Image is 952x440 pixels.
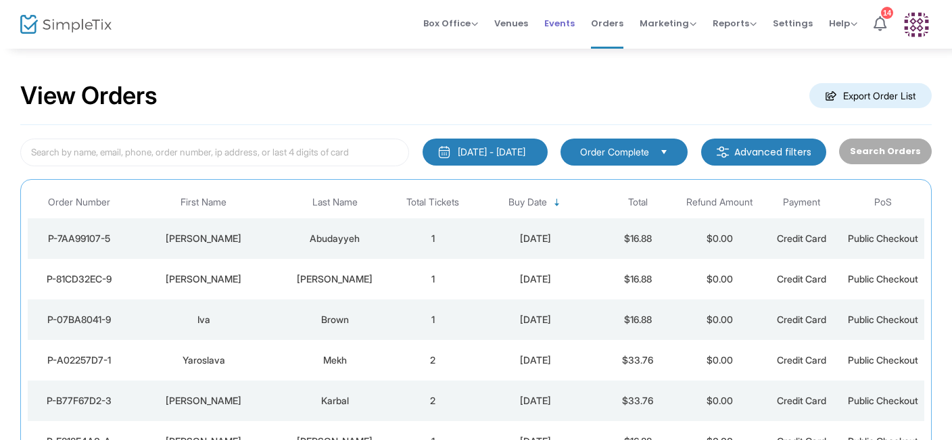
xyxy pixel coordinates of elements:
[281,353,389,367] div: Mekh
[281,394,389,408] div: Karbal
[20,139,409,166] input: Search by name, email, phone, order number, ip address, or last 4 digits of card
[423,17,478,30] span: Box Office
[477,353,594,367] div: 8/11/2025
[31,232,126,245] div: P-7AA99107-5
[477,313,594,326] div: 8/11/2025
[713,17,757,30] span: Reports
[679,381,761,421] td: $0.00
[874,197,892,208] span: PoS
[281,232,389,245] div: Abudayyeh
[783,197,820,208] span: Payment
[679,218,761,259] td: $0.00
[392,218,474,259] td: 1
[829,17,857,30] span: Help
[392,299,474,340] td: 1
[133,272,274,286] div: Tim
[544,6,575,41] span: Events
[597,299,679,340] td: $16.88
[848,395,918,406] span: Public Checkout
[477,394,594,408] div: 8/11/2025
[133,232,274,245] div: Jesse
[437,145,451,159] img: monthly
[392,340,474,381] td: 2
[281,313,389,326] div: Brown
[701,139,826,166] m-button: Advanced filters
[679,340,761,381] td: $0.00
[597,187,679,218] th: Total
[640,17,696,30] span: Marketing
[31,353,126,367] div: P-A02257D7-1
[133,313,274,326] div: Iva
[392,259,474,299] td: 1
[458,145,525,159] div: [DATE] - [DATE]
[597,218,679,259] td: $16.88
[477,272,594,286] div: 8/11/2025
[477,232,594,245] div: 8/11/2025
[580,145,649,159] span: Order Complete
[181,197,227,208] span: First Name
[133,394,274,408] div: Miriam
[597,381,679,421] td: $33.76
[679,299,761,340] td: $0.00
[654,145,673,160] button: Select
[809,83,932,108] m-button: Export Order List
[31,313,126,326] div: P-07BA8041-9
[773,6,813,41] span: Settings
[777,395,826,406] span: Credit Card
[423,139,548,166] button: [DATE] - [DATE]
[591,6,623,41] span: Orders
[494,6,528,41] span: Venues
[392,381,474,421] td: 2
[881,7,893,19] div: 14
[716,145,730,159] img: filter
[552,197,563,208] span: Sortable
[31,272,126,286] div: P-81CD32EC-9
[312,197,358,208] span: Last Name
[848,273,918,285] span: Public Checkout
[31,394,126,408] div: P-B77F67D2-3
[281,272,389,286] div: Adam
[848,233,918,244] span: Public Checkout
[597,340,679,381] td: $33.76
[679,187,761,218] th: Refund Amount
[20,81,158,111] h2: View Orders
[777,314,826,325] span: Credit Card
[392,187,474,218] th: Total Tickets
[848,354,918,366] span: Public Checkout
[48,197,110,208] span: Order Number
[777,273,826,285] span: Credit Card
[597,259,679,299] td: $16.88
[679,259,761,299] td: $0.00
[133,353,274,367] div: Yaroslava
[848,314,918,325] span: Public Checkout
[508,197,547,208] span: Buy Date
[777,354,826,366] span: Credit Card
[777,233,826,244] span: Credit Card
